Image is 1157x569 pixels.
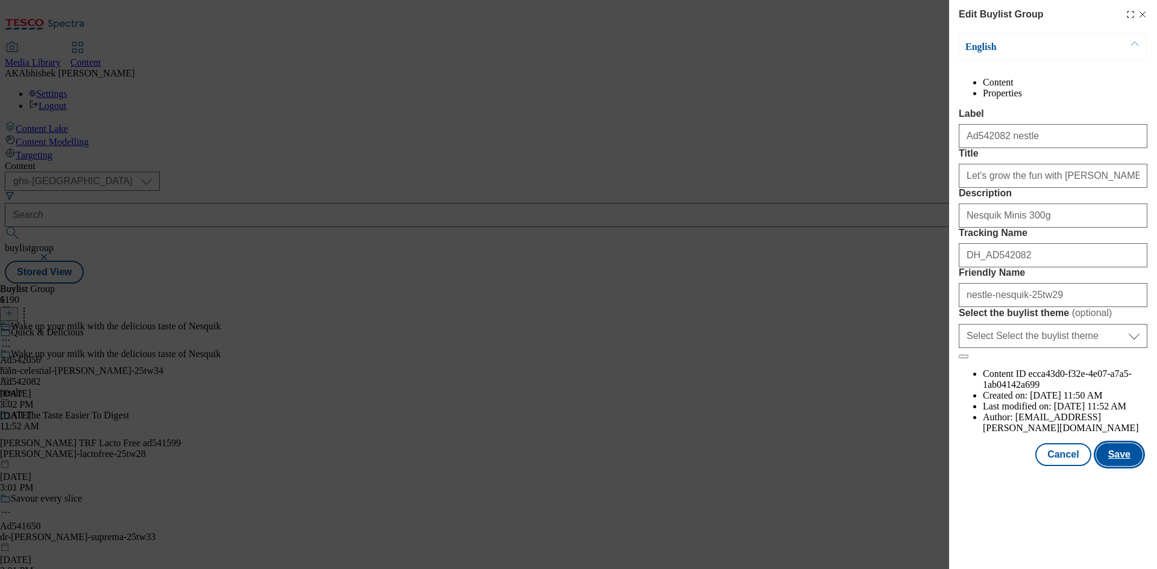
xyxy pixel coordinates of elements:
input: Enter Description [959,204,1147,228]
label: Title [959,148,1147,159]
li: Content ID [983,368,1147,390]
li: Author: [983,412,1147,434]
h4: Edit Buylist Group [959,7,1043,22]
input: Enter Tracking Name [959,243,1147,267]
li: Created on: [983,390,1147,401]
span: ecca43d0-f32e-4e07-a7a5-1ab04142a699 [983,368,1132,390]
button: Cancel [1035,443,1091,466]
label: Label [959,108,1147,119]
label: Friendly Name [959,267,1147,278]
label: Description [959,188,1147,199]
span: [EMAIL_ADDRESS][PERSON_NAME][DOMAIN_NAME] [983,412,1139,433]
label: Tracking Name [959,228,1147,238]
span: ( optional ) [1072,308,1112,318]
label: Select the buylist theme [959,307,1147,319]
input: Enter Title [959,164,1147,188]
li: Properties [983,88,1147,99]
input: Enter Friendly Name [959,283,1147,307]
li: Content [983,77,1147,88]
span: [DATE] 11:52 AM [1054,401,1126,411]
span: [DATE] 11:50 AM [1030,390,1102,400]
li: Last modified on: [983,401,1147,412]
p: English [965,41,1092,53]
button: Save [1096,443,1143,466]
input: Enter Label [959,124,1147,148]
